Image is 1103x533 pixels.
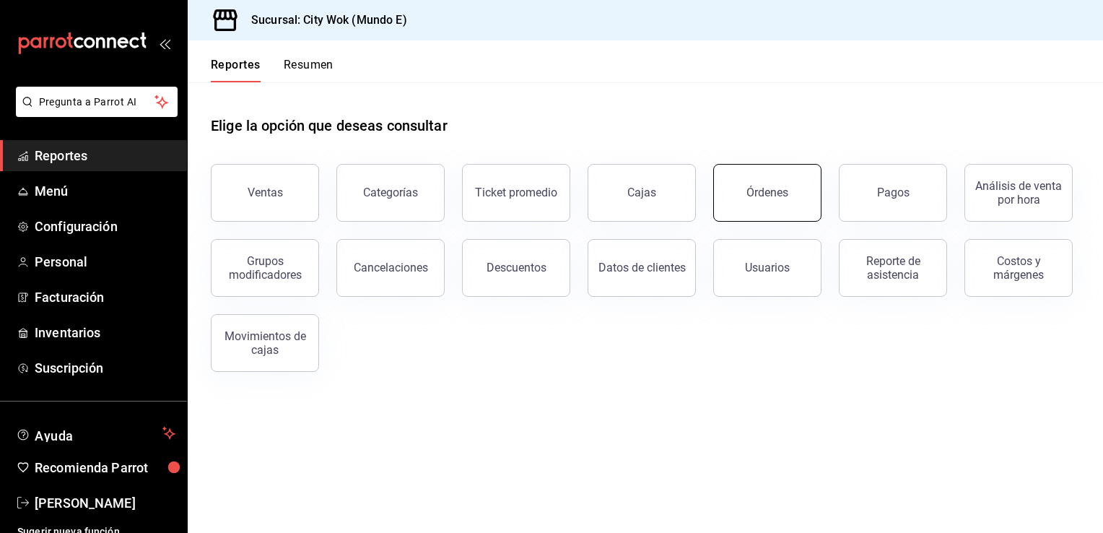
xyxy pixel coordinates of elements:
[713,239,821,297] button: Usuarios
[35,493,175,513] span: [PERSON_NAME]
[588,239,696,297] button: Datos de clientes
[363,186,418,199] div: Categorías
[220,329,310,357] div: Movimientos de cajas
[211,164,319,222] button: Ventas
[211,58,261,82] button: Reportes
[10,105,178,120] a: Pregunta a Parrot AI
[35,181,175,201] span: Menú
[211,115,448,136] h1: Elige la opción que deseas consultar
[588,164,696,222] a: Cajas
[475,186,557,199] div: Ticket promedio
[746,186,788,199] div: Órdenes
[462,239,570,297] button: Descuentos
[462,164,570,222] button: Ticket promedio
[248,186,283,199] div: Ventas
[877,186,910,199] div: Pagos
[35,425,157,442] span: Ayuda
[713,164,821,222] button: Órdenes
[964,239,1073,297] button: Costos y márgenes
[39,95,155,110] span: Pregunta a Parrot AI
[35,358,175,378] span: Suscripción
[336,239,445,297] button: Cancelaciones
[487,261,546,274] div: Descuentos
[336,164,445,222] button: Categorías
[220,254,310,282] div: Grupos modificadores
[627,184,657,201] div: Cajas
[211,58,333,82] div: navigation tabs
[35,323,175,342] span: Inventarios
[839,164,947,222] button: Pagos
[35,252,175,272] span: Personal
[848,254,938,282] div: Reporte de asistencia
[35,458,175,477] span: Recomienda Parrot
[598,261,686,274] div: Datos de clientes
[745,261,790,274] div: Usuarios
[16,87,178,117] button: Pregunta a Parrot AI
[974,254,1063,282] div: Costos y márgenes
[35,146,175,165] span: Reportes
[211,239,319,297] button: Grupos modificadores
[240,12,407,29] h3: Sucursal: City Wok (Mundo E)
[159,38,170,49] button: open_drawer_menu
[284,58,333,82] button: Resumen
[35,217,175,236] span: Configuración
[839,239,947,297] button: Reporte de asistencia
[964,164,1073,222] button: Análisis de venta por hora
[211,314,319,372] button: Movimientos de cajas
[354,261,428,274] div: Cancelaciones
[974,179,1063,207] div: Análisis de venta por hora
[35,287,175,307] span: Facturación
